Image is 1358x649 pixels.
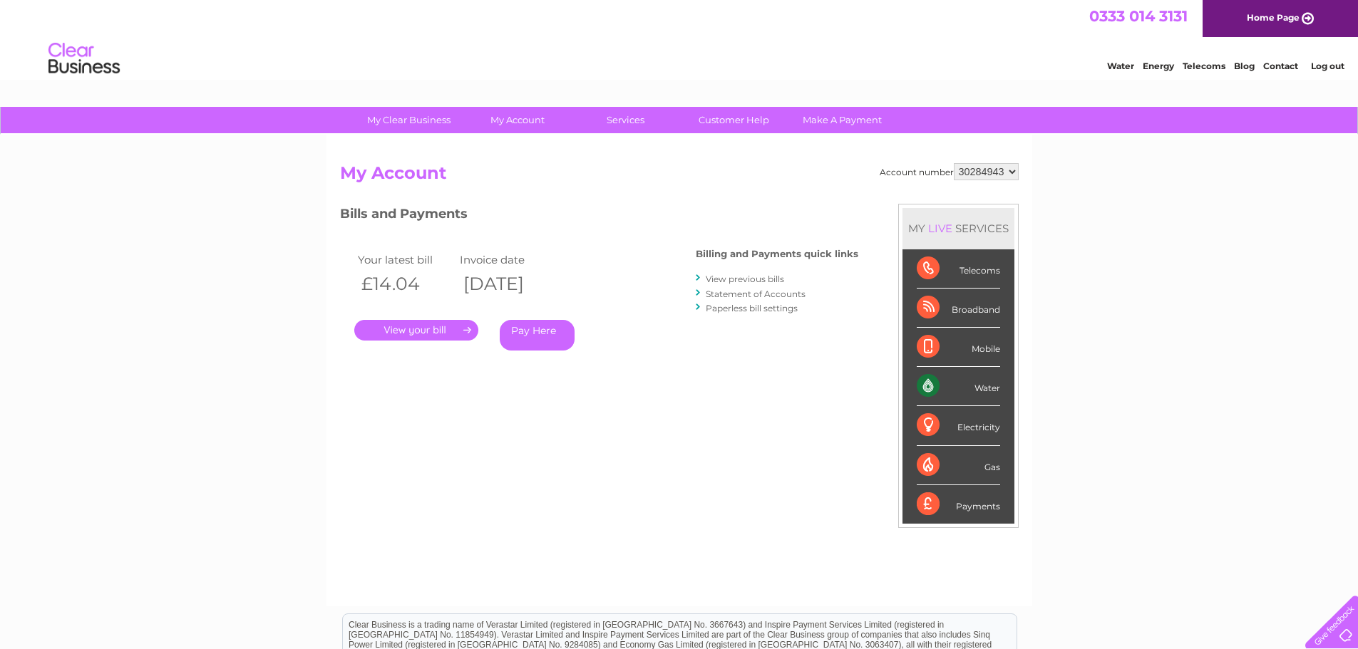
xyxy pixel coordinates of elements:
[340,204,858,229] h3: Bills and Payments
[1234,61,1255,71] a: Blog
[917,446,1000,485] div: Gas
[696,249,858,259] h4: Billing and Payments quick links
[1311,61,1344,71] a: Log out
[456,269,559,298] th: [DATE]
[340,163,1019,190] h2: My Account
[1263,61,1298,71] a: Contact
[706,303,798,313] a: Paperless bill settings
[456,250,559,269] td: Invoice date
[783,107,901,133] a: Make A Payment
[343,8,1017,69] div: Clear Business is a trading name of Verastar Limited (registered in [GEOGRAPHIC_DATA] No. 3667643...
[917,289,1000,328] div: Broadband
[925,222,955,235] div: LIVE
[354,250,457,269] td: Your latest bill
[500,320,575,351] a: Pay Here
[350,107,468,133] a: My Clear Business
[458,107,576,133] a: My Account
[1089,7,1188,25] a: 0333 014 3131
[354,269,457,298] th: £14.04
[917,328,1000,367] div: Mobile
[917,485,1000,524] div: Payments
[902,208,1014,249] div: MY SERVICES
[1183,61,1225,71] a: Telecoms
[48,37,120,81] img: logo.png
[706,274,784,284] a: View previous bills
[354,320,478,341] a: .
[706,289,806,299] a: Statement of Accounts
[917,406,1000,445] div: Electricity
[880,163,1019,180] div: Account number
[567,107,684,133] a: Services
[1107,61,1134,71] a: Water
[675,107,793,133] a: Customer Help
[1143,61,1174,71] a: Energy
[917,367,1000,406] div: Water
[917,249,1000,289] div: Telecoms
